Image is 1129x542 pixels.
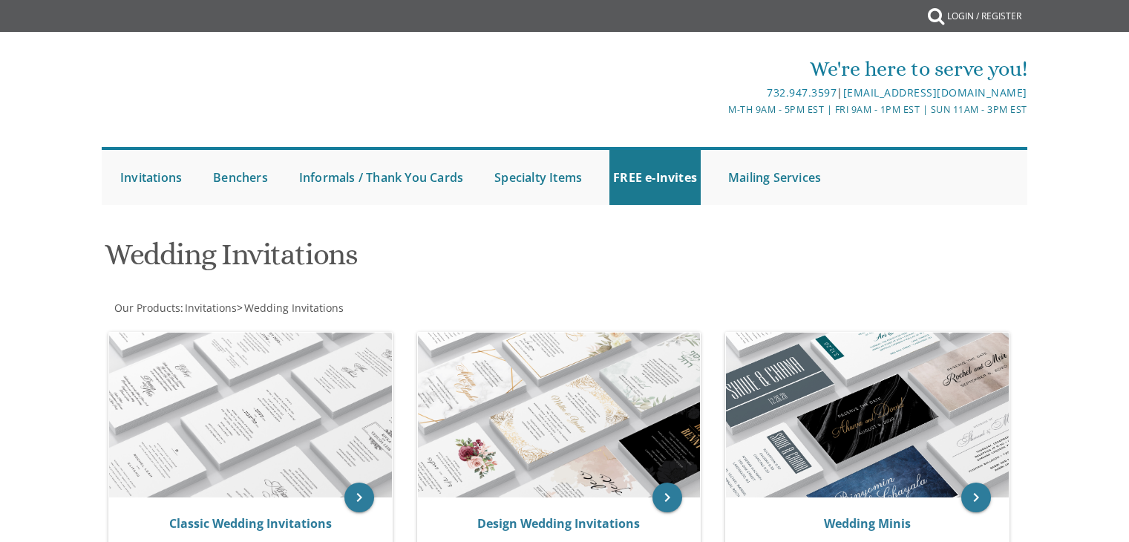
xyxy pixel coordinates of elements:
img: Design Wedding Invitations [418,333,701,497]
span: > [237,301,344,315]
a: keyboard_arrow_right [961,483,991,512]
a: Wedding Invitations [243,301,344,315]
img: Wedding Minis [726,333,1009,497]
a: Invitations [117,150,186,205]
a: Specialty Items [491,150,586,205]
div: We're here to serve you! [411,54,1027,84]
a: keyboard_arrow_right [344,483,374,512]
a: FREE e-Invites [609,150,701,205]
div: : [102,301,565,316]
div: | [411,84,1027,102]
a: Classic Wedding Invitations [169,515,332,532]
img: Classic Wedding Invitations [109,333,392,497]
span: Invitations [185,301,237,315]
a: keyboard_arrow_right [652,483,682,512]
a: Wedding Minis [824,515,911,532]
a: 732.947.3597 [767,85,837,99]
a: Invitations [183,301,237,315]
a: [EMAIL_ADDRESS][DOMAIN_NAME] [843,85,1027,99]
a: Informals / Thank You Cards [295,150,467,205]
a: Our Products [113,301,180,315]
a: Mailing Services [724,150,825,205]
a: Benchers [209,150,272,205]
span: Wedding Invitations [244,301,344,315]
h1: Wedding Invitations [105,238,710,282]
a: Design Wedding Invitations [477,515,640,532]
div: M-Th 9am - 5pm EST | Fri 9am - 1pm EST | Sun 11am - 3pm EST [411,102,1027,117]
